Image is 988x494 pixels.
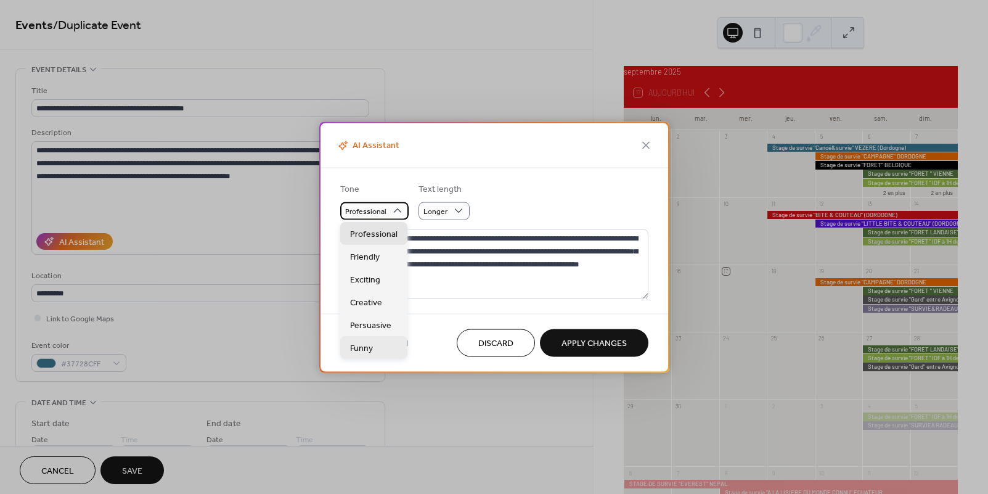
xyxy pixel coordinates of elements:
[340,183,406,196] div: Tone
[350,319,391,332] span: Persuasive
[350,228,398,241] span: Professional
[561,337,627,350] span: Apply Changes
[478,337,513,350] span: Discard
[350,297,382,310] span: Creative
[418,183,467,196] div: Text length
[335,139,399,153] span: AI Assistant
[350,274,380,287] span: Exciting
[350,342,373,355] span: Funny
[350,251,380,264] span: Friendly
[345,205,386,219] span: Professional
[423,205,447,219] span: Longer
[457,329,535,356] button: Discard
[540,329,648,356] button: Apply Changes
